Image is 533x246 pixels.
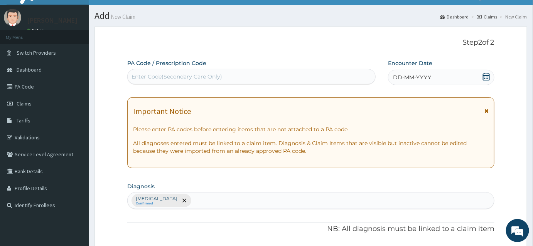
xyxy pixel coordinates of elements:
[17,66,42,73] span: Dashboard
[132,73,222,80] div: Enter Code(Secondary Care Only)
[27,17,78,24] p: [PERSON_NAME]
[14,38,31,58] img: d_794563401_company_1708531726252_794563401
[133,107,191,115] h1: Important Notice
[127,59,206,67] label: PA Code / Prescription Code
[17,49,56,56] span: Switch Providers
[477,13,498,20] a: Claims
[40,43,130,53] div: Chat with us now
[27,28,46,33] a: Online
[110,14,135,20] small: New Claim
[133,126,489,133] p: Please enter PA codes before entering items that are not attached to a PA code
[388,59,432,67] label: Encounter Date
[94,11,527,21] h1: Add
[136,202,177,206] small: Confirmed
[440,13,469,20] a: Dashboard
[133,139,489,155] p: All diagnoses entered must be linked to a claim item. Diagnosis & Claim Items that are visible bu...
[4,164,147,191] textarea: Type your message and hit 'Enter'
[17,117,30,124] span: Tariffs
[127,224,494,234] p: NB: All diagnosis must be linked to a claim item
[393,74,431,81] span: DD-MM-YYYY
[181,197,188,204] span: remove selection option
[127,182,155,190] label: Diagnosis
[127,4,145,22] div: Minimize live chat window
[498,13,527,20] li: New Claim
[4,9,21,26] img: User Image
[127,38,494,47] p: Step 2 of 2
[45,74,106,152] span: We're online!
[136,196,177,202] p: [MEDICAL_DATA]
[17,100,32,107] span: Claims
